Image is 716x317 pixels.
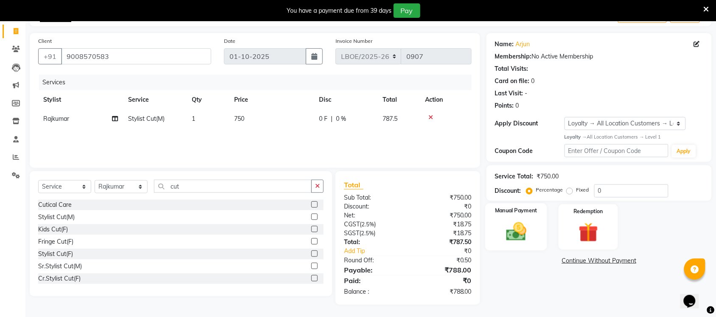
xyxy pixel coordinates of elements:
span: 2.5% [361,230,374,236]
div: 0 [516,101,519,110]
span: 787.5 [383,115,397,122]
label: Client [38,37,52,45]
div: Sub Total: [338,193,408,202]
div: Last Visit: [495,89,523,98]
div: Payable: [338,265,408,275]
div: Card on file: [495,77,530,86]
div: Total: [338,238,408,247]
a: Add Tip [338,247,420,256]
div: Membership: [495,52,532,61]
span: 2.5% [361,221,374,228]
input: Enter Offer / Coupon Code [565,144,668,157]
span: 0 F [319,114,327,123]
div: ₹750.00 [408,211,478,220]
div: ₹18.75 [408,220,478,229]
span: | [331,114,333,123]
label: Redemption [574,208,603,215]
div: Coupon Code [495,147,565,156]
div: ( ) [338,220,408,229]
th: Price [229,90,314,109]
label: Fixed [576,186,589,194]
button: Apply [672,145,696,158]
div: Kids Cut(F) [38,225,68,234]
div: Net: [338,211,408,220]
button: +91 [38,48,62,64]
div: Apply Discount [495,119,565,128]
span: CGST [344,220,360,228]
div: ₹0 [420,247,478,256]
div: ₹750.00 [408,193,478,202]
div: All Location Customers → Level 1 [565,133,703,141]
iframe: chat widget [680,283,708,309]
div: Round Off: [338,256,408,265]
span: 750 [234,115,244,122]
input: Search or Scan [154,180,312,193]
div: Fringe Cut(F) [38,237,73,246]
div: Services [39,75,478,90]
div: ₹787.50 [408,238,478,247]
div: ( ) [338,229,408,238]
label: Percentage [536,186,563,194]
div: Paid: [338,275,408,286]
div: Discount: [338,202,408,211]
span: Stylist Cut(M) [128,115,165,122]
div: ₹0.50 [408,256,478,265]
div: Cutical Care [38,200,72,209]
span: SGST [344,229,359,237]
div: Stylist Cut(F) [38,250,73,259]
div: ₹788.00 [408,265,478,275]
div: Stylist Cut(M) [38,213,75,222]
label: Date [224,37,235,45]
div: Balance : [338,287,408,296]
th: Qty [187,90,229,109]
div: ₹18.75 [408,229,478,238]
div: Sr.Stylist Cut(M) [38,262,82,271]
th: Service [123,90,187,109]
div: ₹788.00 [408,287,478,296]
th: Total [378,90,420,109]
div: ₹750.00 [537,172,559,181]
strong: Loyalty → [565,134,587,140]
img: _cash.svg [500,220,533,243]
span: Total [344,181,364,189]
input: Search by Name/Mobile/Email/Code [61,48,211,64]
a: Arjun [516,40,530,49]
span: Rajkumar [43,115,69,122]
div: No Active Membership [495,52,703,61]
img: _gift.svg [573,220,604,245]
div: You have a payment due from 39 days [287,6,392,15]
button: Pay [394,3,420,18]
div: Cr.Stylist Cut(F) [38,274,81,283]
span: 0 % [336,114,346,123]
div: Service Total: [495,172,534,181]
th: Stylist [38,90,123,109]
th: Disc [314,90,378,109]
div: ₹0 [408,275,478,286]
a: Continue Without Payment [488,256,710,265]
div: Name: [495,40,514,49]
div: Discount: [495,186,521,195]
label: Manual Payment [495,207,537,215]
div: ₹0 [408,202,478,211]
label: Invoice Number [336,37,372,45]
div: Total Visits: [495,64,529,73]
div: Points: [495,101,514,110]
span: 1 [192,115,195,122]
th: Action [420,90,472,109]
div: - [525,89,528,98]
div: 0 [531,77,535,86]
